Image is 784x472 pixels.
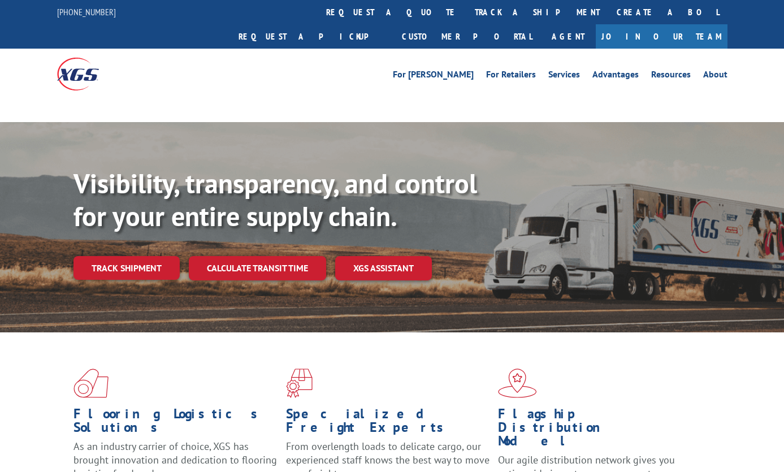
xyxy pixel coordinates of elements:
img: xgs-icon-focused-on-flooring-red [286,369,313,398]
a: Join Our Team [596,24,727,49]
a: Track shipment [73,256,180,280]
h1: Flagship Distribution Model [498,407,702,453]
img: xgs-icon-flagship-distribution-model-red [498,369,537,398]
h1: Flooring Logistics Solutions [73,407,278,440]
h1: Specialized Freight Experts [286,407,490,440]
b: Visibility, transparency, and control for your entire supply chain. [73,166,477,233]
a: [PHONE_NUMBER] [57,6,116,18]
a: Calculate transit time [189,256,326,280]
a: Request a pickup [230,24,393,49]
a: Advantages [592,70,639,83]
a: Resources [651,70,691,83]
a: For [PERSON_NAME] [393,70,474,83]
a: For Retailers [486,70,536,83]
a: Services [548,70,580,83]
a: About [703,70,727,83]
a: Agent [540,24,596,49]
a: XGS ASSISTANT [335,256,432,280]
a: Customer Portal [393,24,540,49]
img: xgs-icon-total-supply-chain-intelligence-red [73,369,109,398]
